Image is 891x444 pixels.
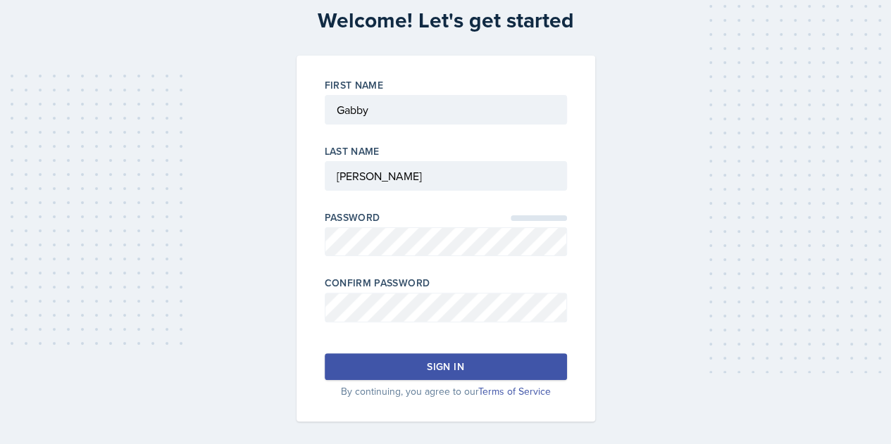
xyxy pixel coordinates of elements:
input: Last Name [325,161,567,191]
button: Sign in [325,353,567,380]
a: Terms of Service [478,384,551,398]
label: Password [325,210,380,224]
label: First Name [325,78,384,92]
label: Confirm Password [325,276,430,290]
label: Last Name [325,144,380,158]
input: First Name [325,95,567,125]
h2: Welcome! Let's get started [288,8,604,33]
p: By continuing, you agree to our [325,384,567,399]
div: Sign in [427,360,463,374]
